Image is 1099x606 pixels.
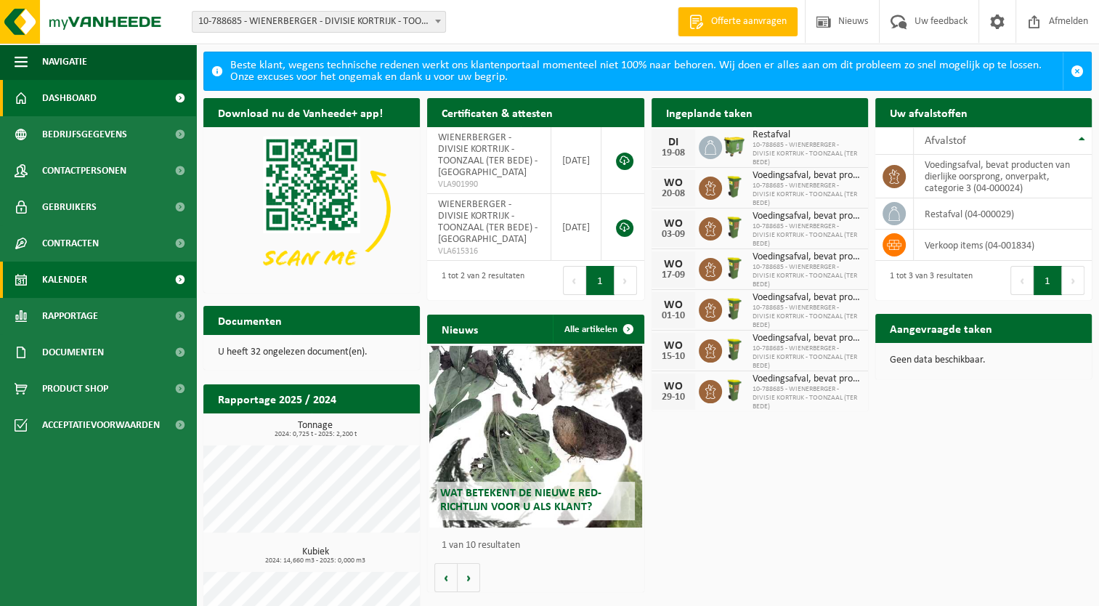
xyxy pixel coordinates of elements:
[438,179,539,190] span: VLA901990
[427,98,567,126] h2: Certificaten & attesten
[914,198,1092,230] td: restafval (04-000029)
[753,129,861,141] span: Restafval
[753,292,861,304] span: Voedingsafval, bevat producten van dierlijke oorsprong, onverpakt, categorie 3
[211,547,420,565] h3: Kubiek
[890,355,1077,365] p: Geen data beschikbaar.
[1010,266,1034,295] button: Previous
[914,155,1092,198] td: voedingsafval, bevat producten van dierlijke oorsprong, onverpakt, categorie 3 (04-000024)
[753,385,861,411] span: 10-788685 - WIENERBERGER - DIVISIE KORTRIJK - TOONZAAL (TER BEDE)
[438,199,538,245] span: WIENERBERGER - DIVISIE KORTRIJK - TOONZAAL (TER BEDE) - [GEOGRAPHIC_DATA]
[211,557,420,565] span: 2024: 14,660 m3 - 2025: 0,000 m3
[42,298,98,334] span: Rapportage
[659,381,688,392] div: WO
[211,431,420,438] span: 2024: 0,725 t - 2025: 2,200 t
[659,137,688,148] div: DI
[42,153,126,189] span: Contactpersonen
[659,259,688,270] div: WO
[753,251,861,263] span: Voedingsafval, bevat producten van dierlijke oorsprong, onverpakt, categorie 3
[42,116,127,153] span: Bedrijfsgegevens
[722,256,747,280] img: WB-0060-HPE-GN-50
[434,563,458,592] button: Vorige
[42,44,87,80] span: Navigatie
[192,11,446,33] span: 10-788685 - WIENERBERGER - DIVISIE KORTRIJK - TOONZAAL (TER BEDE) - KORTRIJK
[659,340,688,352] div: WO
[925,135,966,147] span: Afvalstof
[442,541,636,551] p: 1 van 10 resultaten
[659,311,688,321] div: 01-10
[722,296,747,321] img: WB-0060-HPE-GN-50
[434,264,524,296] div: 1 tot 2 van 2 resultaten
[722,174,747,199] img: WB-0060-HPE-GN-50
[753,170,861,182] span: Voedingsafval, bevat producten van dierlijke oorsprong, onverpakt, categorie 3
[753,211,861,222] span: Voedingsafval, bevat producten van dierlijke oorsprong, onverpakt, categorie 3
[753,373,861,385] span: Voedingsafval, bevat producten van dierlijke oorsprong, onverpakt, categorie 3
[753,222,861,249] span: 10-788685 - WIENERBERGER - DIVISIE KORTRIJK - TOONZAAL (TER BEDE)
[438,132,538,178] span: WIENERBERGER - DIVISIE KORTRIJK - TOONZAAL (TER BEDE) - [GEOGRAPHIC_DATA]
[458,563,480,592] button: Volgende
[203,127,420,290] img: Download de VHEPlus App
[438,246,539,257] span: VLA615316
[615,266,637,295] button: Next
[42,262,87,298] span: Kalender
[218,347,405,357] p: U heeft 32 ongelezen document(en).
[659,299,688,311] div: WO
[659,148,688,158] div: 19-08
[230,52,1063,90] div: Beste klant, wegens technische redenen werkt ons klantenportaal momenteel niet 100% naar behoren....
[753,182,861,208] span: 10-788685 - WIENERBERGER - DIVISIE KORTRIJK - TOONZAAL (TER BEDE)
[1034,266,1062,295] button: 1
[553,315,643,344] a: Alle artikelen
[753,304,861,330] span: 10-788685 - WIENERBERGER - DIVISIE KORTRIJK - TOONZAAL (TER BEDE)
[914,230,1092,261] td: verkoop items (04-001834)
[875,98,982,126] h2: Uw afvalstoffen
[753,333,861,344] span: Voedingsafval, bevat producten van dierlijke oorsprong, onverpakt, categorie 3
[659,270,688,280] div: 17-09
[203,384,351,413] h2: Rapportage 2025 / 2024
[42,407,160,443] span: Acceptatievoorwaarden
[722,134,747,158] img: WB-1100-HPE-GN-50
[722,215,747,240] img: WB-0060-HPE-GN-50
[42,189,97,225] span: Gebruikers
[659,230,688,240] div: 03-09
[753,141,861,167] span: 10-788685 - WIENERBERGER - DIVISIE KORTRIJK - TOONZAAL (TER BEDE)
[551,194,601,261] td: [DATE]
[312,413,418,442] a: Bekijk rapportage
[753,263,861,289] span: 10-788685 - WIENERBERGER - DIVISIE KORTRIJK - TOONZAAL (TER BEDE)
[722,337,747,362] img: WB-0060-HPE-GN-50
[1062,266,1084,295] button: Next
[678,7,798,36] a: Offerte aanvragen
[551,127,601,194] td: [DATE]
[440,488,601,513] span: Wat betekent de nieuwe RED-richtlijn voor u als klant?
[203,306,296,334] h2: Documenten
[652,98,767,126] h2: Ingeplande taken
[659,177,688,189] div: WO
[203,98,397,126] h2: Download nu de Vanheede+ app!
[42,225,99,262] span: Contracten
[753,344,861,371] span: 10-788685 - WIENERBERGER - DIVISIE KORTRIJK - TOONZAAL (TER BEDE)
[586,266,615,295] button: 1
[211,421,420,438] h3: Tonnage
[427,315,492,343] h2: Nieuws
[722,378,747,403] img: WB-0060-HPE-GN-50
[659,218,688,230] div: WO
[42,334,104,371] span: Documenten
[42,80,97,116] span: Dashboard
[659,189,688,199] div: 20-08
[192,12,445,32] span: 10-788685 - WIENERBERGER - DIVISIE KORTRIJK - TOONZAAL (TER BEDE) - KORTRIJK
[875,314,1007,342] h2: Aangevraagde taken
[659,392,688,403] div: 29-10
[659,352,688,362] div: 15-10
[707,15,790,29] span: Offerte aanvragen
[883,264,973,296] div: 1 tot 3 van 3 resultaten
[429,346,641,528] a: Wat betekent de nieuwe RED-richtlijn voor u als klant?
[563,266,586,295] button: Previous
[42,371,108,407] span: Product Shop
